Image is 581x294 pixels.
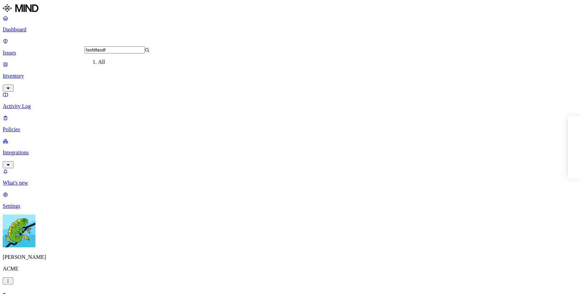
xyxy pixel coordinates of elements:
p: Settings [3,203,578,209]
p: Policies [3,126,578,133]
p: Inventory [3,73,578,79]
a: Inventory [3,61,578,91]
img: Yuval Meshorer [3,215,35,247]
p: What's new [3,180,578,186]
div: All [98,59,163,65]
a: Issues [3,38,578,56]
a: What's new [3,168,578,186]
a: Settings [3,191,578,209]
a: Activity Log [3,92,578,109]
p: Dashboard [3,27,578,33]
p: ACME [3,266,578,272]
a: MIND [3,3,578,15]
a: Integrations [3,138,578,167]
p: Integrations [3,150,578,156]
p: Activity Log [3,103,578,109]
a: Dashboard [3,15,578,33]
input: Search [84,46,145,53]
a: Policies [3,115,578,133]
img: MIND [3,3,38,14]
p: Issues [3,50,578,56]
